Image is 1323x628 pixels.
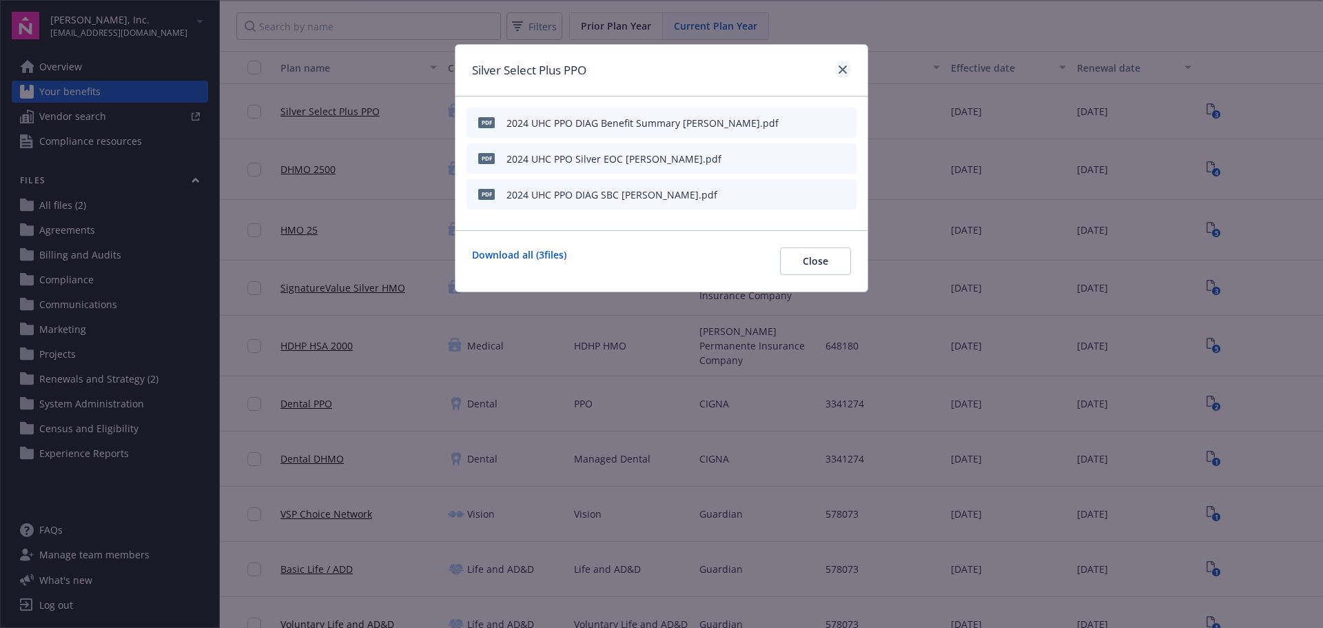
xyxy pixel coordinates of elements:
[472,247,566,275] a: Download all ( 3 files)
[803,254,828,267] span: Close
[834,61,851,78] a: close
[780,247,851,275] button: Close
[817,116,828,130] button: download file
[506,152,721,166] div: 2024 UHC PPO Silver EOC [PERSON_NAME].pdf
[817,152,828,166] button: download file
[817,188,828,202] button: download file
[839,188,851,202] button: preview file
[478,153,495,163] span: pdf
[506,188,717,202] div: 2024 UHC PPO DIAG SBC [PERSON_NAME].pdf
[839,152,851,166] button: preview file
[478,189,495,199] span: pdf
[472,61,586,79] h1: Silver Select Plus PPO
[839,116,851,130] button: preview file
[506,116,779,130] div: 2024 UHC PPO DIAG Benefit Summary [PERSON_NAME].pdf
[478,117,495,128] span: pdf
